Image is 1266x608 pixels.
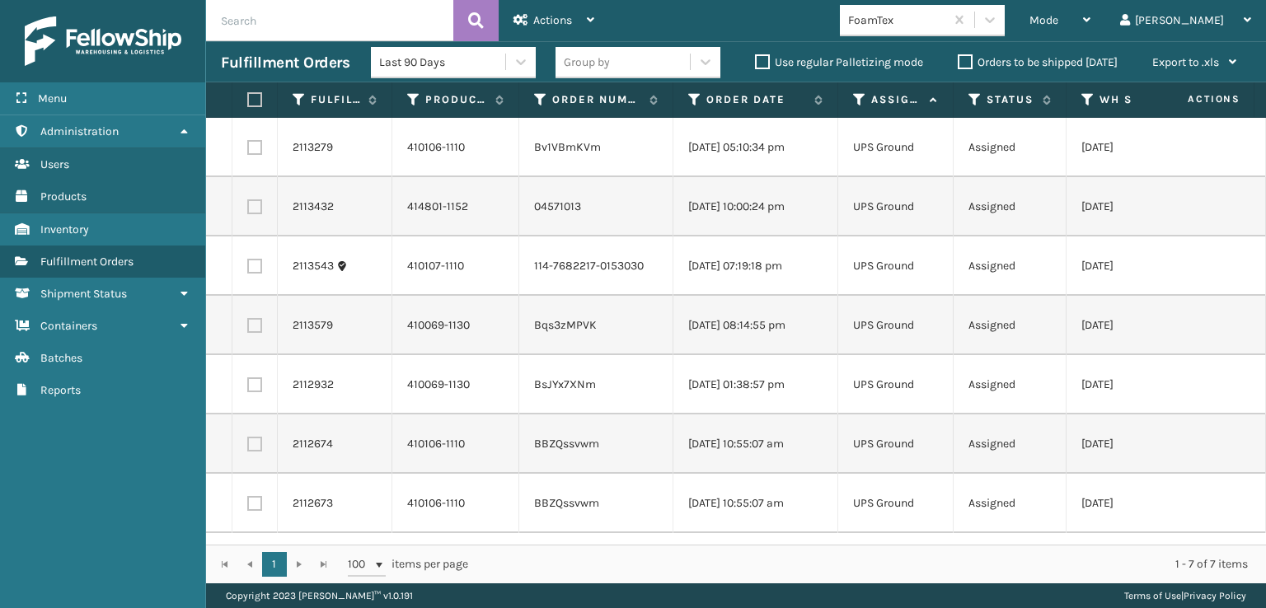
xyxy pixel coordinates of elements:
[954,355,1067,414] td: Assigned
[226,583,413,608] p: Copyright 2023 [PERSON_NAME]™ v 1.0.191
[706,92,806,107] label: Order Date
[673,177,838,236] td: [DATE] 10:00:24 pm
[1124,583,1246,608] div: |
[519,474,673,533] td: BBZQssvwm
[838,118,954,177] td: UPS Ground
[958,55,1118,69] label: Orders to be shipped [DATE]
[407,140,465,154] a: 410106-1110
[954,296,1067,355] td: Assigned
[40,351,82,365] span: Batches
[673,474,838,533] td: [DATE] 10:55:07 am
[293,317,333,334] a: 2113579
[40,383,81,397] span: Reports
[1100,92,1199,107] label: WH Ship By Date
[407,437,465,451] a: 410106-1110
[564,54,610,71] div: Group by
[40,157,69,171] span: Users
[40,287,127,301] span: Shipment Status
[1067,296,1231,355] td: [DATE]
[1124,590,1181,601] a: Terms of Use
[954,474,1067,533] td: Assigned
[379,54,507,71] div: Last 90 Days
[871,92,921,107] label: Assigned Carrier Service
[954,414,1067,474] td: Assigned
[1067,236,1231,296] td: [DATE]
[293,199,334,215] a: 2113432
[40,222,89,236] span: Inventory
[407,259,464,273] a: 410107-1110
[1067,355,1231,414] td: [DATE]
[519,236,673,296] td: 114-7682217-0153030
[755,55,923,69] label: Use regular Palletizing mode
[293,139,333,156] a: 2113279
[1152,55,1219,69] span: Export to .xls
[293,376,334,393] a: 2112932
[25,16,181,66] img: logo
[673,414,838,474] td: [DATE] 10:55:07 am
[425,92,487,107] label: Product SKU
[293,436,333,452] a: 2112674
[838,355,954,414] td: UPS Ground
[838,236,954,296] td: UPS Ground
[348,556,373,573] span: 100
[519,414,673,474] td: BBZQssvwm
[1067,474,1231,533] td: [DATE]
[40,319,97,333] span: Containers
[348,552,468,577] span: items per page
[838,177,954,236] td: UPS Ground
[519,118,673,177] td: Bv1VBmKVm
[1067,177,1231,236] td: [DATE]
[1136,86,1250,113] span: Actions
[407,199,468,213] a: 414801-1152
[838,296,954,355] td: UPS Ground
[673,296,838,355] td: [DATE] 08:14:55 pm
[407,496,465,510] a: 410106-1110
[407,318,470,332] a: 410069-1130
[954,177,1067,236] td: Assigned
[519,296,673,355] td: Bqs3zMPVK
[1067,414,1231,474] td: [DATE]
[38,91,67,105] span: Menu
[673,118,838,177] td: [DATE] 05:10:34 pm
[673,355,838,414] td: [DATE] 01:38:57 pm
[407,377,470,391] a: 410069-1130
[491,556,1248,573] div: 1 - 7 of 7 items
[262,552,287,577] a: 1
[40,124,119,138] span: Administration
[293,258,334,274] a: 2113543
[954,118,1067,177] td: Assigned
[1029,13,1058,27] span: Mode
[673,236,838,296] td: [DATE] 07:19:18 pm
[40,255,134,269] span: Fulfillment Orders
[552,92,641,107] label: Order Number
[40,189,87,203] span: Products
[293,495,333,512] a: 2112673
[1184,590,1246,601] a: Privacy Policy
[987,92,1034,107] label: Status
[954,236,1067,296] td: Assigned
[848,12,946,29] div: FoamTex
[533,13,572,27] span: Actions
[311,92,360,107] label: Fulfillment Order Id
[519,177,673,236] td: 04571013
[519,355,673,414] td: BsJYx7XNm
[838,414,954,474] td: UPS Ground
[1067,118,1231,177] td: [DATE]
[221,53,349,72] h3: Fulfillment Orders
[838,474,954,533] td: UPS Ground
